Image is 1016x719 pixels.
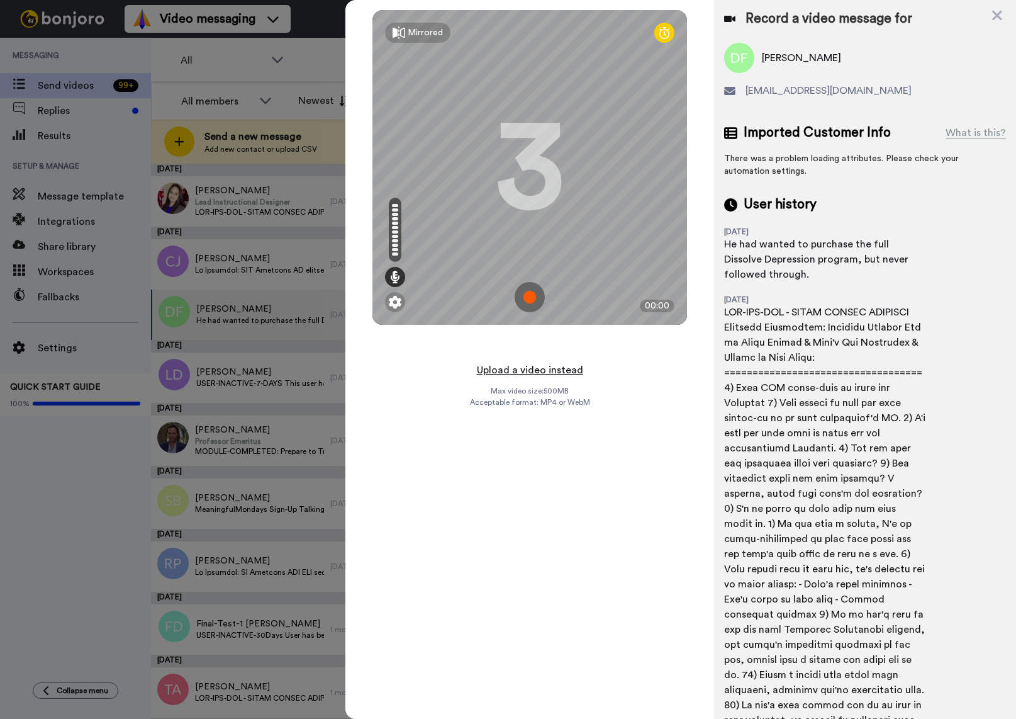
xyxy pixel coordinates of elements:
div: He had wanted to purchase the full Dissolve Depression program, but never followed through. [724,237,925,282]
span: Acceptable format: MP4 or WebM [470,397,590,407]
div: [DATE] [724,227,806,237]
img: ic_gear.svg [389,296,401,309]
div: What is this? [946,125,1006,140]
div: 3 [495,120,564,215]
div: [DATE] [724,295,806,305]
div: 00:00 [640,300,674,312]
button: Upload a video instead [473,362,587,378]
span: User history [744,195,817,214]
img: ic_record_start.svg [515,282,545,312]
span: [EMAIL_ADDRESS][DOMAIN_NAME] [745,83,912,98]
span: Max video size: 500 MB [491,386,569,396]
span: Imported Customer Info [744,123,891,142]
